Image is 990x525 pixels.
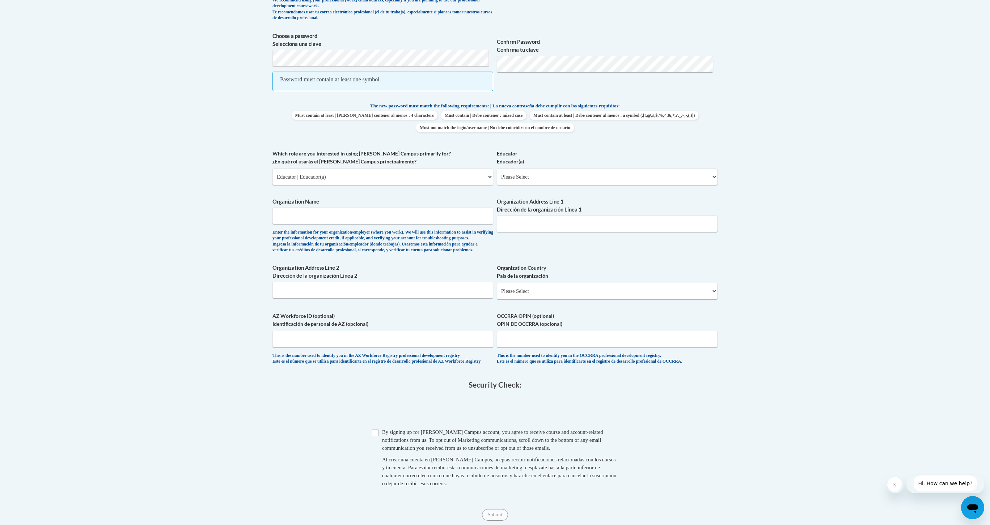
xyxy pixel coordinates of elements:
input: Metadata input [272,282,493,298]
div: This is the number used to identify you in the AZ Workforce Registry professional development reg... [272,353,493,365]
label: Organization Address Line 2 Dirección de la organización Línea 2 [272,264,493,280]
span: Must contain | Debe contener : mixed case [441,111,526,120]
label: Educator Educador(a) [497,150,718,166]
input: Metadata input [497,215,718,232]
label: Organization Name [272,198,493,206]
iframe: Button to launch messaging window [961,496,984,519]
label: Which role are you interested in using [PERSON_NAME] Campus primarily for? ¿En qué rol usarás el ... [272,150,493,166]
label: Confirm Password Confirma tu clave [497,38,718,54]
span: Security Check: [469,380,522,389]
label: Organization Country País de la organización [497,264,718,280]
label: AZ Workforce ID (optional) Identificación de personal de AZ (opcional) [272,312,493,328]
iframe: reCAPTCHA [440,396,550,424]
div: Enter the information for your organization/employer (where you work). We will use this informati... [272,230,493,253]
span: The new password must match the following requirements: | La nueva contraseña debe cumplir con lo... [370,103,620,109]
input: Metadata input [272,208,493,224]
label: OCCRRA OPIN (optional) OPIN DE OCCRRA (opcional) [497,312,718,328]
div: Password must contain at least one symbol. [280,76,381,84]
label: Organization Address Line 1 Dirección de la organización Línea 1 [497,198,718,214]
span: Al crear una cuenta en [PERSON_NAME] Campus, aceptas recibir notificaciones relacionadas con los ... [382,457,616,486]
span: Must contain at least | [PERSON_NAME] contener al menos : 4 characters [292,111,437,120]
iframe: Message from company [906,475,984,493]
label: Choose a password Selecciona una clave [272,32,493,48]
span: Must contain at least | Debe contener al menos : a symbol (.[!,@,#,$,%,^,&,*,?,_,~,-,(,)]) [530,111,698,120]
span: By signing up for [PERSON_NAME] Campus account, you agree to receive course and account-related n... [382,429,603,451]
iframe: Close message [887,477,904,493]
span: Must not match the login/user name | No debe coincidir con el nombre de usuario [416,123,574,132]
input: Submit [482,509,508,521]
div: This is the number used to identify you in the OCCRRA professional development registry. Este es ... [497,353,718,365]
